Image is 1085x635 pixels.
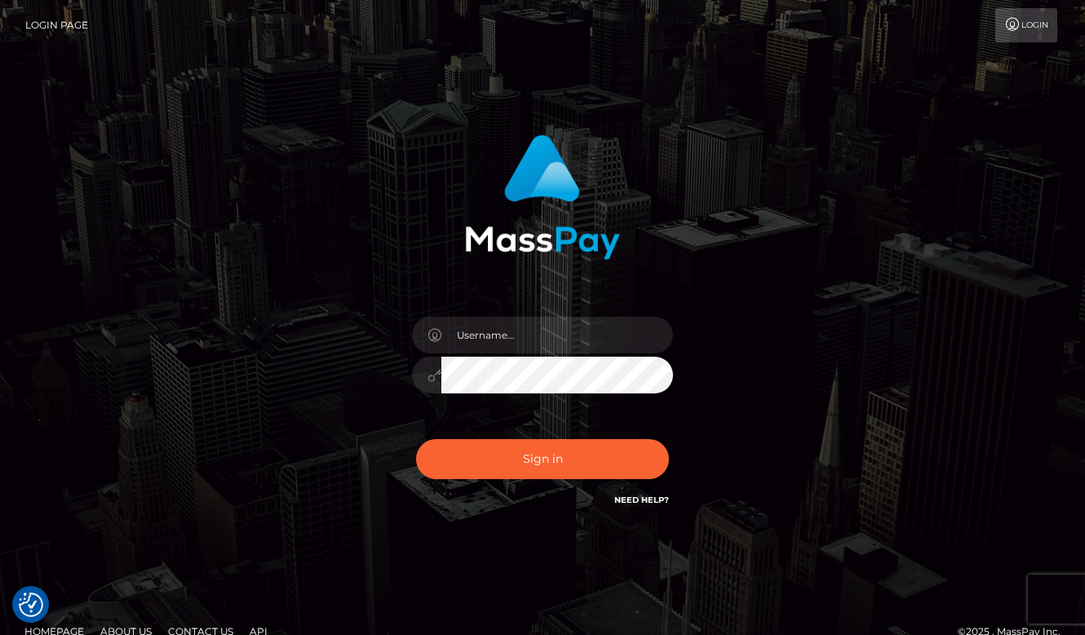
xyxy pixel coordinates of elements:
button: Consent Preferences [19,593,43,617]
a: Login [995,8,1057,42]
input: Username... [441,317,673,353]
a: Login Page [25,8,88,42]
img: Revisit consent button [19,593,43,617]
button: Sign in [416,439,669,479]
img: MassPay Login [465,135,620,260]
a: Need Help? [614,495,669,505]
